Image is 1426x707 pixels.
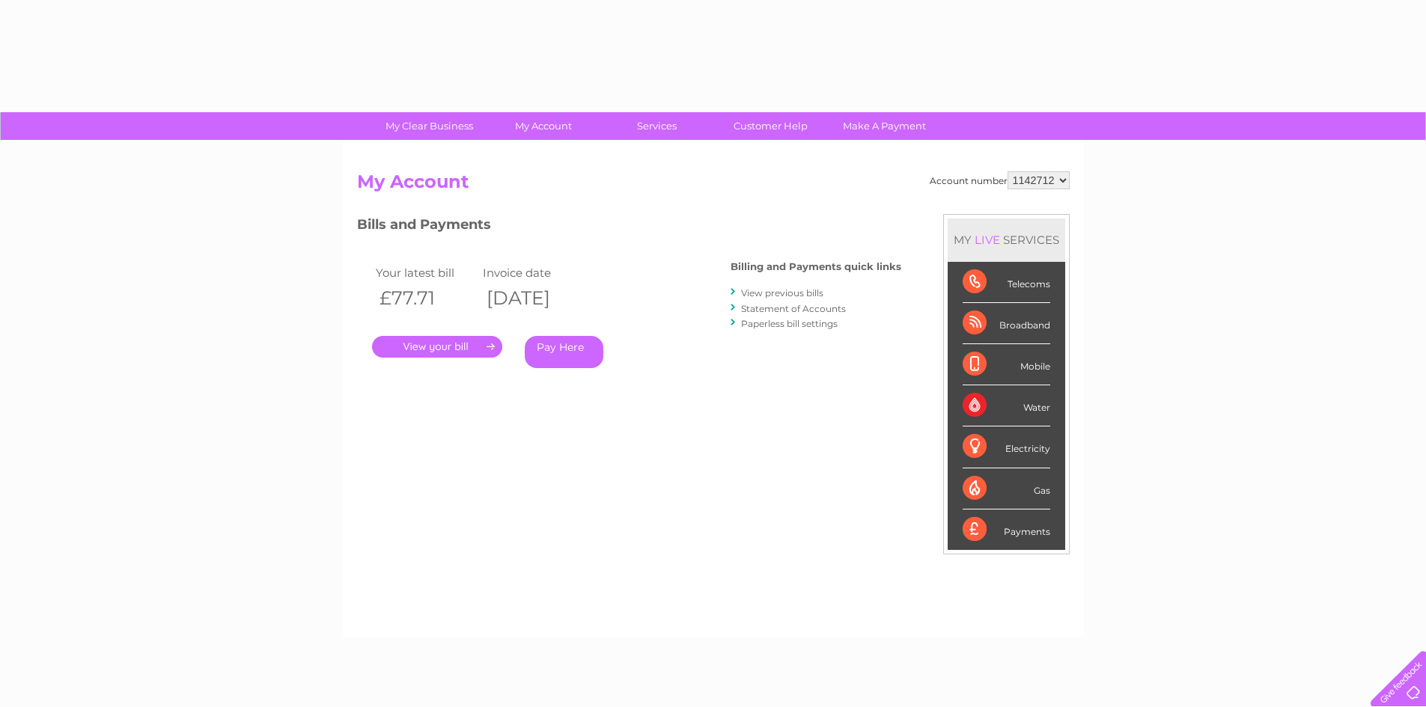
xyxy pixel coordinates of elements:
[372,336,502,358] a: .
[972,233,1003,247] div: LIVE
[709,112,832,140] a: Customer Help
[963,385,1050,426] div: Water
[963,262,1050,303] div: Telecoms
[595,112,719,140] a: Services
[963,303,1050,344] div: Broadband
[963,468,1050,509] div: Gas
[357,214,901,240] h3: Bills and Payments
[372,263,480,283] td: Your latest bill
[731,261,901,272] h4: Billing and Payments quick links
[963,344,1050,385] div: Mobile
[368,112,491,140] a: My Clear Business
[741,318,838,329] a: Paperless bill settings
[357,171,1070,200] h2: My Account
[525,336,603,368] a: Pay Here
[963,426,1050,468] div: Electricity
[963,509,1050,550] div: Payments
[823,112,946,140] a: Make A Payment
[930,171,1070,189] div: Account number
[479,263,587,283] td: Invoice date
[479,283,587,313] th: [DATE]
[741,303,846,314] a: Statement of Accounts
[481,112,605,140] a: My Account
[372,283,480,313] th: £77.71
[948,218,1065,261] div: MY SERVICES
[741,287,823,299] a: View previous bills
